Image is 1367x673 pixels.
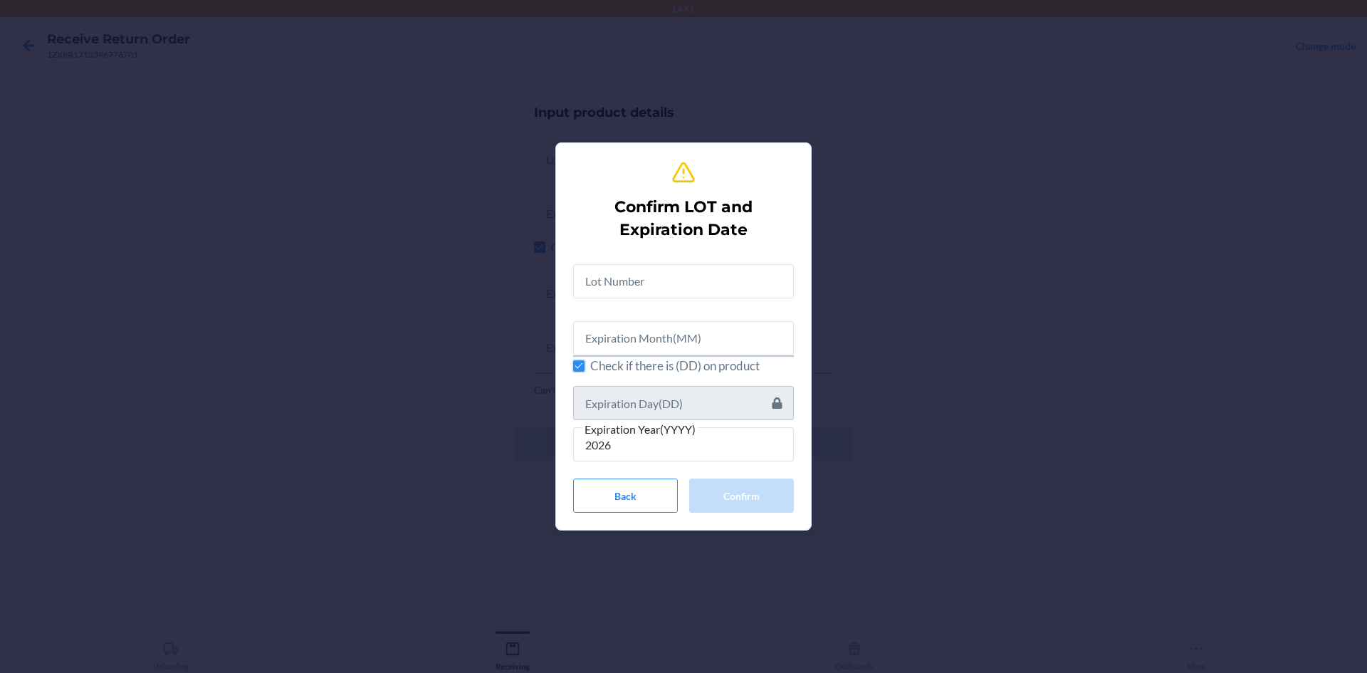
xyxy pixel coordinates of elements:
[579,196,788,241] h2: Confirm LOT and Expiration Date
[689,479,794,513] button: Confirm
[573,321,794,355] input: Expiration Month(MM)
[573,427,794,461] input: Expiration Year(YYYY)
[582,422,698,437] span: Expiration Year(YYYY)
[573,479,678,513] button: Back
[590,357,794,375] span: Check if there is (DD) on product
[573,386,794,420] input: Expiration Day(DD)
[573,264,794,298] input: Lot Number
[573,360,585,372] input: Check if there is (DD) on product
